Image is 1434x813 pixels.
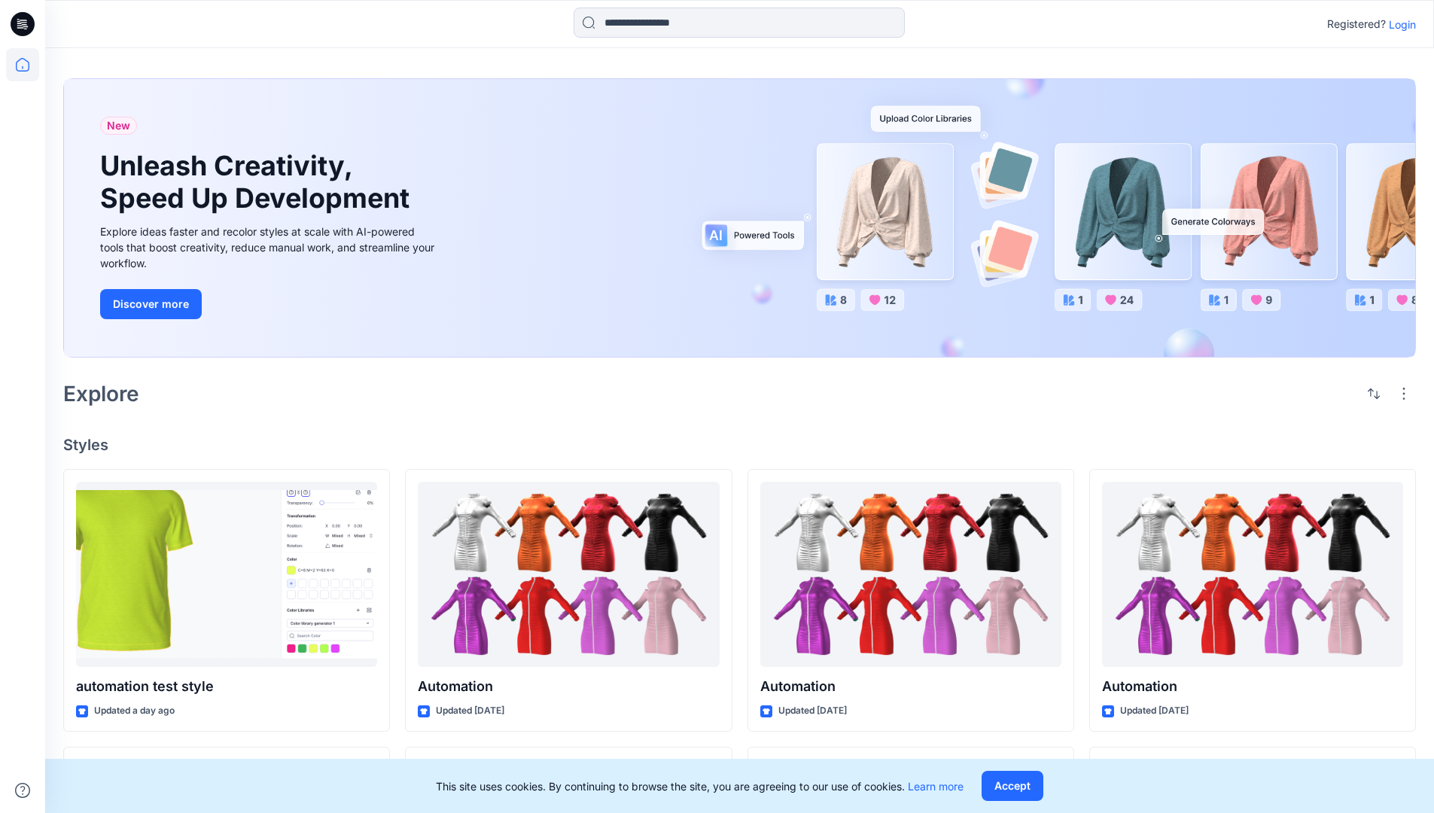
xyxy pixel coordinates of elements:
[1120,703,1189,719] p: Updated [DATE]
[100,289,439,319] a: Discover more
[418,482,719,668] a: Automation
[778,703,847,719] p: Updated [DATE]
[436,703,504,719] p: Updated [DATE]
[1102,482,1403,668] a: Automation
[1389,17,1416,32] p: Login
[63,436,1416,454] h4: Styles
[418,676,719,697] p: Automation
[94,703,175,719] p: Updated a day ago
[63,382,139,406] h2: Explore
[436,778,964,794] p: This site uses cookies. By continuing to browse the site, you are agreeing to our use of cookies.
[100,224,439,271] div: Explore ideas faster and recolor styles at scale with AI-powered tools that boost creativity, red...
[760,482,1061,668] a: Automation
[76,676,377,697] p: automation test style
[1102,676,1403,697] p: Automation
[760,676,1061,697] p: Automation
[100,289,202,319] button: Discover more
[908,780,964,793] a: Learn more
[107,117,130,135] span: New
[100,150,416,215] h1: Unleash Creativity, Speed Up Development
[1327,15,1386,33] p: Registered?
[982,771,1043,801] button: Accept
[76,482,377,668] a: automation test style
